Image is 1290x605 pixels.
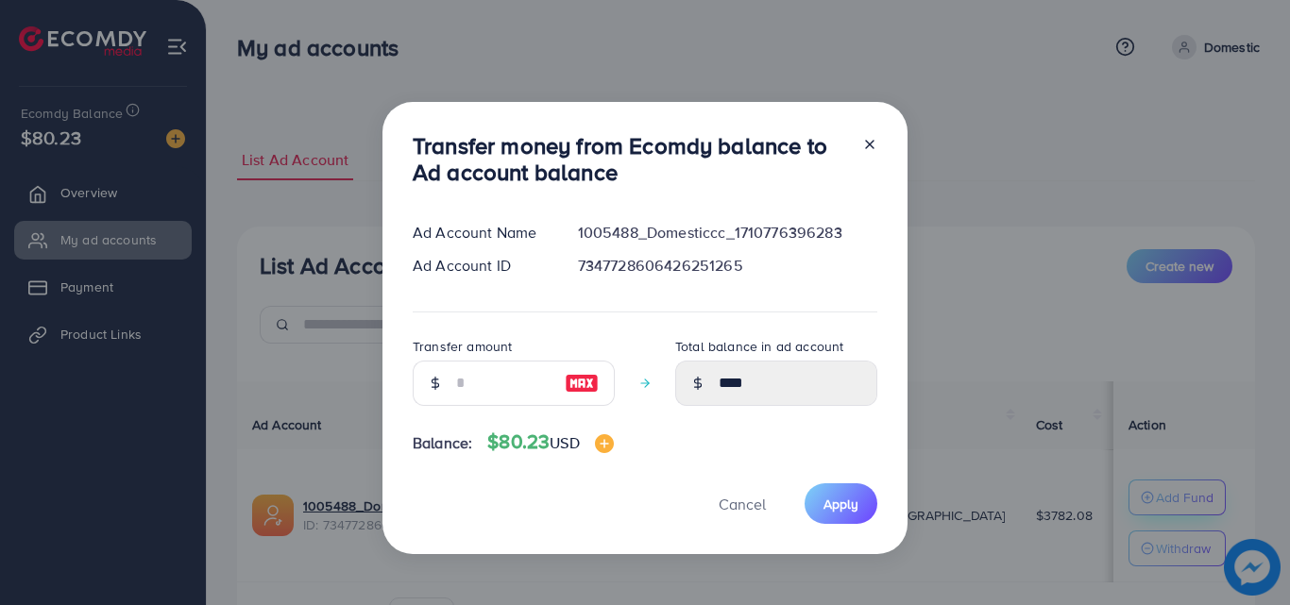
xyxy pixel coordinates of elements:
div: 7347728606426251265 [563,255,892,277]
button: Apply [805,483,877,524]
h4: $80.23 [487,430,613,454]
button: Cancel [695,483,789,524]
div: Ad Account Name [398,222,563,244]
label: Transfer amount [413,337,512,356]
span: USD [550,432,579,453]
span: Apply [823,495,858,513]
img: image [595,434,614,453]
img: image [565,372,599,395]
h3: Transfer money from Ecomdy balance to Ad account balance [413,132,847,187]
label: Total balance in ad account [675,337,843,356]
span: Balance: [413,432,472,454]
div: 1005488_Domesticcc_1710776396283 [563,222,892,244]
span: Cancel [719,494,766,514]
div: Ad Account ID [398,255,563,277]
